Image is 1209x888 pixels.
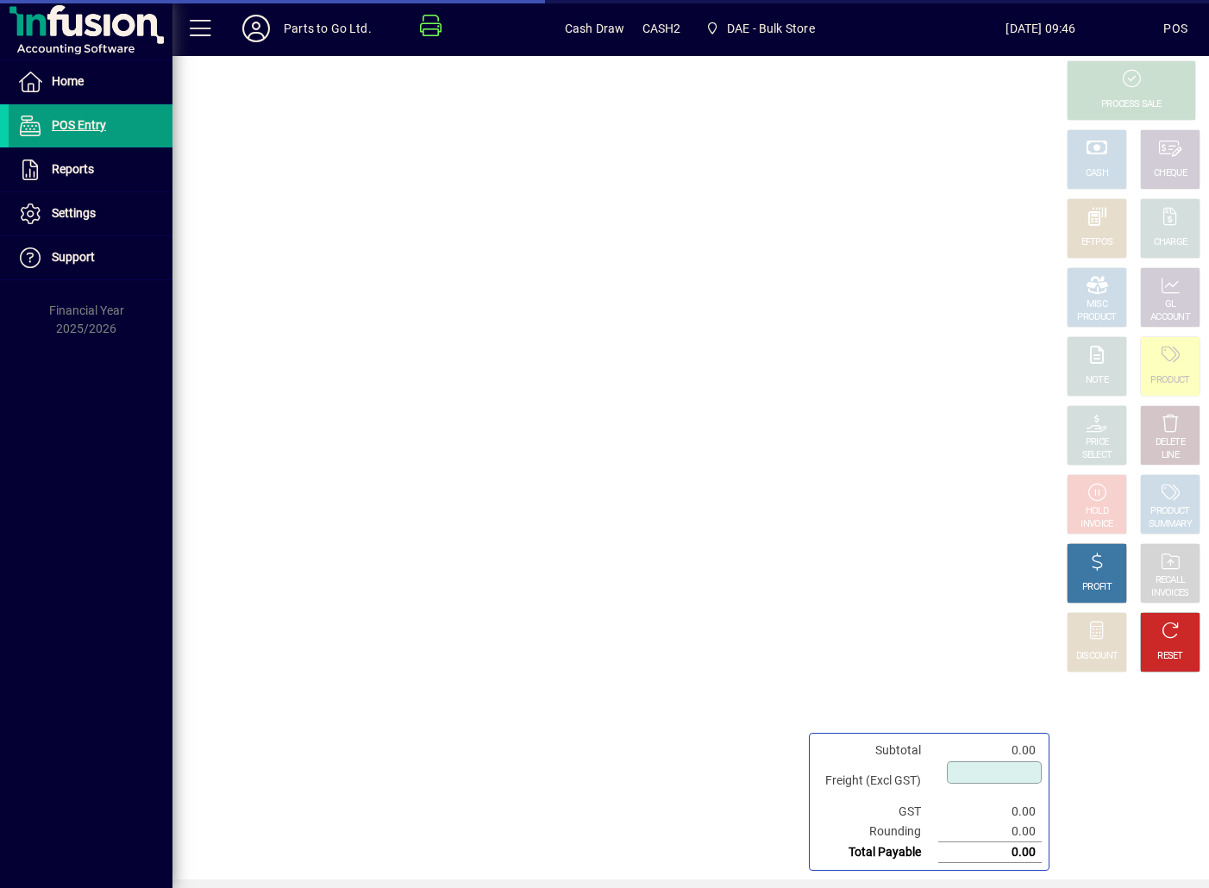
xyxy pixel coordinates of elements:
a: Support [9,236,172,279]
a: Home [9,60,172,103]
td: Subtotal [817,741,938,760]
span: [DATE] 09:46 [918,15,1164,42]
div: GL [1165,298,1176,311]
div: DELETE [1156,436,1185,449]
div: PROFIT [1082,581,1112,594]
div: PROCESS SALE [1101,98,1162,111]
td: Total Payable [817,842,938,863]
div: POS [1163,15,1187,42]
span: Cash Draw [565,15,625,42]
div: CHEQUE [1154,167,1187,180]
span: DAE - Bulk Store [698,13,821,44]
span: Settings [52,206,96,220]
div: LINE [1162,449,1179,462]
div: PRODUCT [1077,311,1116,324]
td: 0.00 [938,822,1042,842]
div: SELECT [1082,449,1112,462]
div: SUMMARY [1149,518,1192,531]
td: Freight (Excl GST) [817,760,938,802]
span: CASH2 [642,15,681,42]
td: GST [817,802,938,822]
div: CHARGE [1154,236,1187,249]
td: Rounding [817,822,938,842]
button: Profile [229,13,284,44]
div: PRICE [1086,436,1109,449]
span: Home [52,74,84,88]
div: RECALL [1156,574,1186,587]
td: 0.00 [938,741,1042,760]
div: PRODUCT [1150,374,1189,387]
div: Parts to Go Ltd. [284,15,372,42]
div: ACCOUNT [1150,311,1190,324]
span: DAE - Bulk Store [727,15,815,42]
span: Reports [52,162,94,176]
div: HOLD [1086,505,1108,518]
div: DISCOUNT [1076,650,1118,663]
div: NOTE [1086,374,1108,387]
a: Reports [9,148,172,191]
a: Settings [9,192,172,235]
td: 0.00 [938,802,1042,822]
div: MISC [1087,298,1107,311]
div: RESET [1157,650,1183,663]
div: CASH [1086,167,1108,180]
span: POS Entry [52,118,106,132]
div: EFTPOS [1081,236,1113,249]
span: Support [52,250,95,264]
div: PRODUCT [1150,505,1189,518]
div: INVOICE [1081,518,1112,531]
div: INVOICES [1151,587,1188,600]
td: 0.00 [938,842,1042,863]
